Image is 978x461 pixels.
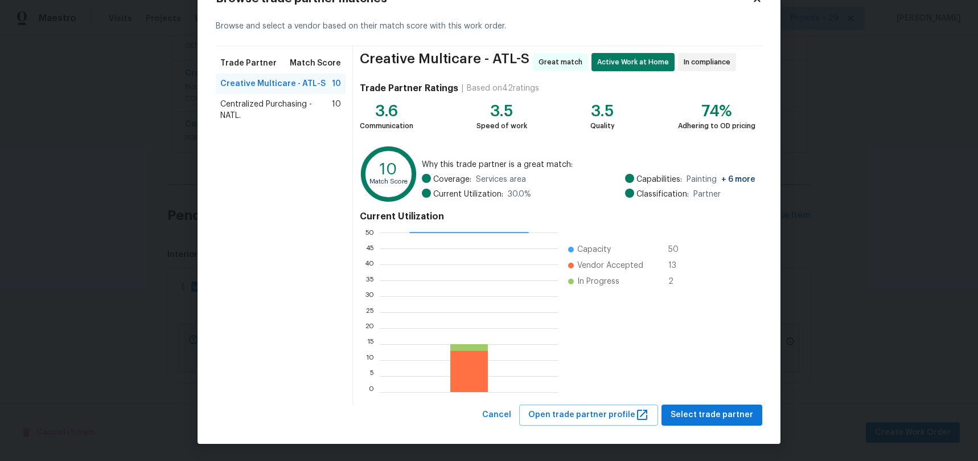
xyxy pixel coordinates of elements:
[422,159,755,170] span: Why this trade partner is a great match:
[380,161,397,177] text: 10
[721,176,755,183] span: + 6 more
[364,261,374,268] text: 40
[220,58,277,69] span: Trade Partner
[636,174,682,185] span: Capabilities:
[528,408,649,422] span: Open trade partner profile
[687,174,755,185] span: Painting
[360,105,413,117] div: 3.6
[369,178,408,185] text: Match Score
[476,105,527,117] div: 3.5
[577,276,619,287] span: In Progress
[216,7,762,46] div: Browse and select a vendor based on their match score with this work order.
[519,405,658,426] button: Open trade partner profile
[332,78,341,89] span: 10
[590,105,615,117] div: 3.5
[467,83,539,94] div: Based on 42 ratings
[590,120,615,132] div: Quality
[668,244,687,255] span: 50
[478,405,516,426] button: Cancel
[433,174,471,185] span: Coverage:
[433,189,503,200] span: Current Utilization:
[360,120,413,132] div: Communication
[661,405,762,426] button: Select trade partner
[367,341,374,348] text: 15
[366,277,374,284] text: 35
[360,83,458,94] h4: Trade Partner Ratings
[366,357,374,364] text: 10
[636,189,689,200] span: Classification:
[508,189,531,200] span: 30.0 %
[678,120,755,132] div: Adhering to OD pricing
[458,83,467,94] div: |
[220,99,332,121] span: Centralized Purchasing - NATL.
[365,325,374,332] text: 20
[482,408,511,422] span: Cancel
[360,211,755,222] h4: Current Utilization
[369,389,374,395] text: 0
[365,245,374,252] text: 45
[476,174,526,185] span: Services area
[370,373,374,380] text: 5
[668,260,687,271] span: 13
[332,99,341,121] span: 10
[684,56,735,68] span: In compliance
[539,56,587,68] span: Great match
[290,58,341,69] span: Match Score
[577,260,643,271] span: Vendor Accepted
[220,78,326,89] span: Creative Multicare - ATL-S
[360,53,529,71] span: Creative Multicare - ATL-S
[365,229,374,236] text: 50
[366,309,374,316] text: 25
[678,105,755,117] div: 74%
[577,244,611,255] span: Capacity
[365,293,374,300] text: 30
[693,189,721,200] span: Partner
[597,56,673,68] span: Active Work at Home
[476,120,527,132] div: Speed of work
[668,276,687,287] span: 2
[671,408,753,422] span: Select trade partner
